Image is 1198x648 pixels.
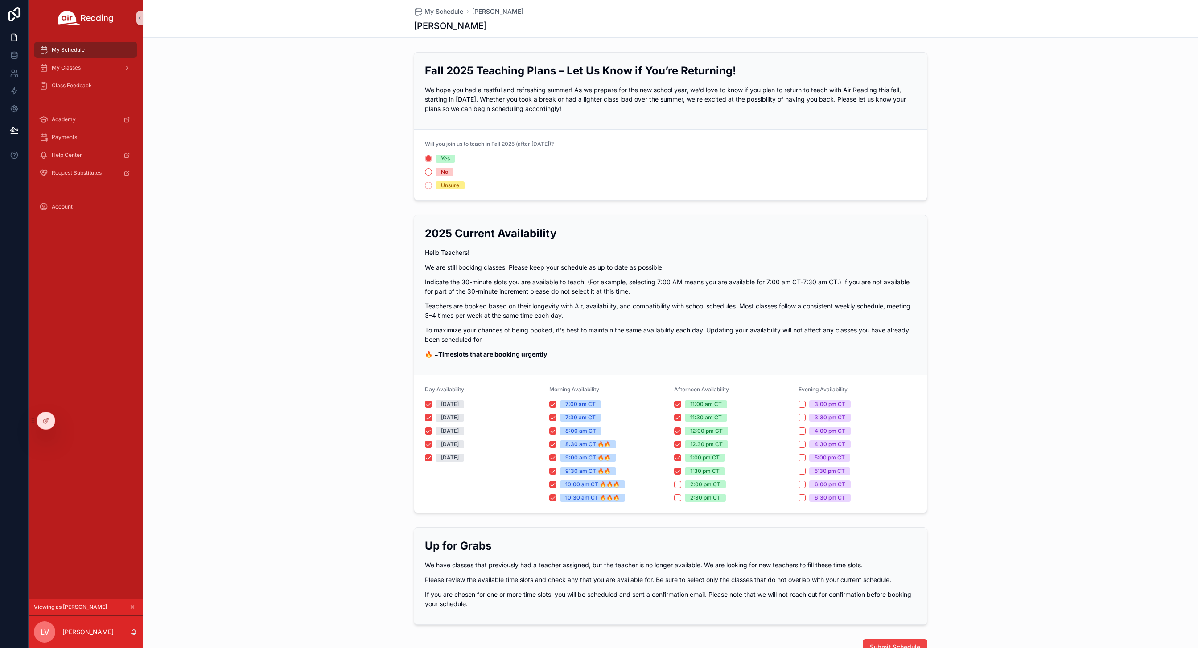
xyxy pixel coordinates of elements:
p: Please review the available time slots and check any that you are available for. Be sure to selec... [425,575,916,584]
span: LV [41,627,49,637]
span: Will you join us to teach in Fall 2025 (after [DATE])? [425,140,554,147]
span: Day Availability [425,386,464,393]
div: 10:00 am CT 🔥🔥🔥 [565,480,620,488]
div: 5:30 pm CT [815,467,845,475]
div: 11:00 am CT [690,400,722,408]
div: scrollable content [29,36,143,226]
p: To maximize your chances of being booked, it's best to maintain the same availability each day. U... [425,325,916,344]
span: My Schedule [424,7,463,16]
div: 8:30 am CT 🔥🔥 [565,440,611,448]
p: Teachers are booked based on their longevity with Air, availability, and compatibility with schoo... [425,301,916,320]
div: 10:30 am CT 🔥🔥🔥 [565,494,620,502]
div: [DATE] [441,427,459,435]
div: 2:30 pm CT [690,494,720,502]
div: 12:30 pm CT [690,440,723,448]
p: If you are chosen for one or more time slots, you will be scheduled and sent a confirmation email... [425,590,916,608]
a: My Schedule [34,42,137,58]
p: 🔥 = [425,349,916,359]
div: 6:30 pm CT [815,494,845,502]
span: Request Substitutes [52,169,102,176]
h2: Fall 2025 Teaching Plans – Let Us Know if You’re Returning! [425,63,916,78]
span: My Classes [52,64,81,71]
span: Viewing as [PERSON_NAME] [34,603,107,611]
div: 9:30 am CT 🔥🔥 [565,467,611,475]
div: 11:30 am CT [690,414,722,422]
div: 1:30 pm CT [690,467,720,475]
span: Afternoon Availability [674,386,729,393]
a: My Schedule [414,7,463,16]
div: Unsure [441,181,459,189]
div: No [441,168,448,176]
div: 4:30 pm CT [815,440,845,448]
div: 7:30 am CT [565,414,596,422]
p: We have classes that previously had a teacher assigned, but the teacher is no longer available. W... [425,560,916,570]
a: Help Center [34,147,137,163]
div: 6:00 pm CT [815,480,845,488]
div: 4:00 pm CT [815,427,845,435]
a: Payments [34,129,137,145]
div: Yes [441,155,450,163]
p: We are still booking classes. Please keep your schedule as up to date as possible. [425,262,916,272]
div: 2:00 pm CT [690,480,720,488]
p: We hope you had a restful and refreshing summer! As we prepare for the new school year, we’d love... [425,85,916,113]
a: Class Feedback [34,78,137,94]
div: 5:00 pm CT [815,454,845,462]
h1: [PERSON_NAME] [414,20,487,32]
div: 3:30 pm CT [815,414,845,422]
div: 7:00 am CT [565,400,596,408]
div: [DATE] [441,414,459,422]
span: My Schedule [52,46,85,53]
p: Indicate the 30-minute slots you are available to teach. (For example, selecting 7:00 AM means yo... [425,277,916,296]
span: Morning Availability [549,386,599,393]
div: [DATE] [441,440,459,448]
div: 9:00 am CT 🔥🔥 [565,454,611,462]
div: 12:00 pm CT [690,427,723,435]
span: Class Feedback [52,82,92,89]
span: Academy [52,116,76,123]
div: 3:00 pm CT [815,400,845,408]
p: [PERSON_NAME] [62,627,114,636]
a: [PERSON_NAME] [472,7,523,16]
a: Account [34,199,137,215]
span: Payments [52,134,77,141]
p: Hello Teachers! [425,248,916,257]
span: Evening Availability [799,386,848,393]
a: Academy [34,111,137,127]
a: Request Substitutes [34,165,137,181]
span: Account [52,203,73,210]
span: Help Center [52,152,82,159]
strong: Timeslots that are booking urgently [438,350,547,358]
h2: 2025 Current Availability [425,226,916,241]
div: 8:00 am CT [565,427,596,435]
a: My Classes [34,60,137,76]
div: 1:00 pm CT [690,454,720,462]
div: [DATE] [441,454,459,462]
div: [DATE] [441,400,459,408]
img: App logo [58,11,114,25]
h2: Up for Grabs [425,538,916,553]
